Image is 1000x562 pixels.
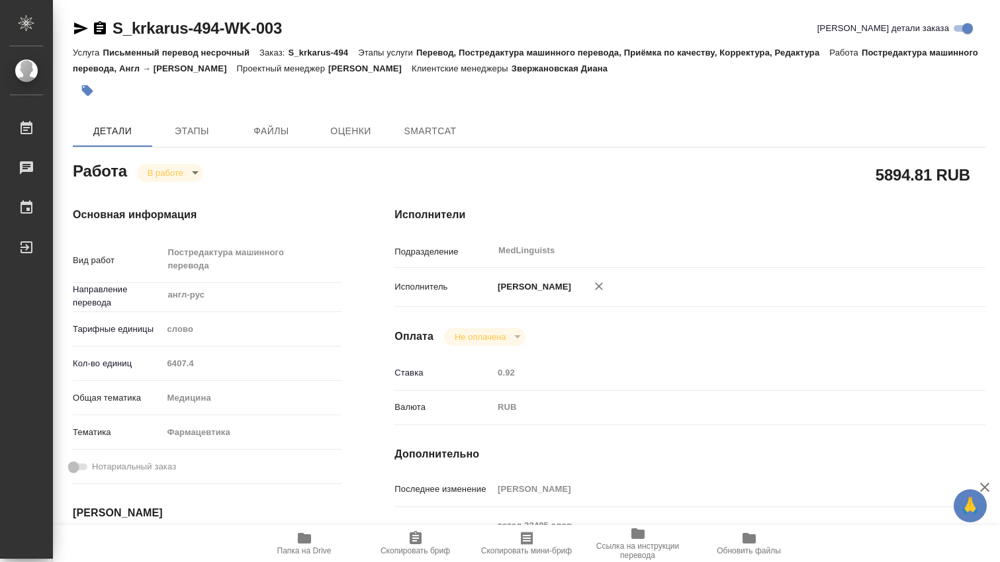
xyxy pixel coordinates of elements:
p: Звержановская Диана [512,63,617,73]
p: Направление перевода [73,283,162,309]
p: Исполнитель [394,280,493,294]
input: Пустое поле [493,479,936,499]
span: Папка на Drive [277,546,332,555]
button: Не оплачена [451,331,510,342]
div: Медицина [162,387,341,409]
button: 🙏 [954,489,987,522]
a: S_krkarus-494-WK-003 [113,19,282,37]
span: Ссылка на инструкции перевода [590,542,686,560]
p: Общая тематика [73,391,162,405]
span: 🙏 [959,492,981,520]
div: слово [162,318,341,341]
p: Ставка [394,366,493,380]
div: RUB [493,396,936,419]
p: Этапы услуги [358,48,416,58]
input: Пустое поле [493,363,936,382]
p: Кол-во единиц [73,357,162,370]
h4: Исполнители [394,207,985,223]
span: Файлы [240,123,303,140]
p: Валюта [394,401,493,414]
button: В работе [144,167,187,179]
span: Обновить файлы [717,546,781,555]
button: Обновить файлы [694,525,805,562]
h2: 5894.81 RUB [876,163,970,186]
span: [PERSON_NAME] детали заказа [817,22,949,35]
p: Перевод, Постредактура машинного перевода, Приёмка по качеству, Корректура, Редактура [416,48,829,58]
p: Заказ: [259,48,288,58]
p: Клиентские менеджеры [412,63,512,73]
p: Работа [829,48,862,58]
p: Последнее изменение [394,483,493,496]
p: Проектный менеджер [237,63,328,73]
h4: Основная информация [73,207,341,223]
div: В работе [444,328,525,346]
p: Тарифные единицы [73,323,162,336]
p: [PERSON_NAME] [328,63,412,73]
button: Добавить тэг [73,76,102,105]
div: Фармацевтика [162,421,341,444]
h4: Оплата [394,329,433,344]
span: Скопировать мини-бриф [481,546,572,555]
span: SmartCat [398,123,462,140]
button: Ссылка на инструкции перевода [582,525,694,562]
button: Скопировать бриф [360,525,471,562]
p: Вид работ [73,254,162,267]
p: Услуга [73,48,103,58]
h4: [PERSON_NAME] [73,505,341,521]
p: [PERSON_NAME] [493,280,571,294]
button: Скопировать мини-бриф [471,525,582,562]
span: Этапы [160,123,224,140]
span: Детали [81,123,144,140]
span: Скопировать бриф [381,546,450,555]
p: S_krkarus-494 [288,48,358,58]
input: Пустое поле [162,354,341,373]
h4: Дополнительно [394,446,985,462]
span: Оценки [319,123,383,140]
h2: Работа [73,158,127,182]
p: Подразделение [394,245,493,259]
span: Нотариальный заказ [92,460,176,473]
p: Тематика [73,426,162,439]
button: Скопировать ссылку для ЯМессенджера [73,20,89,36]
div: В работе [137,164,203,182]
button: Скопировать ссылку [92,20,108,36]
button: Папка на Drive [249,525,360,562]
button: Удалить исполнителя [584,272,614,301]
p: Письменный перевод несрочный [103,48,259,58]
